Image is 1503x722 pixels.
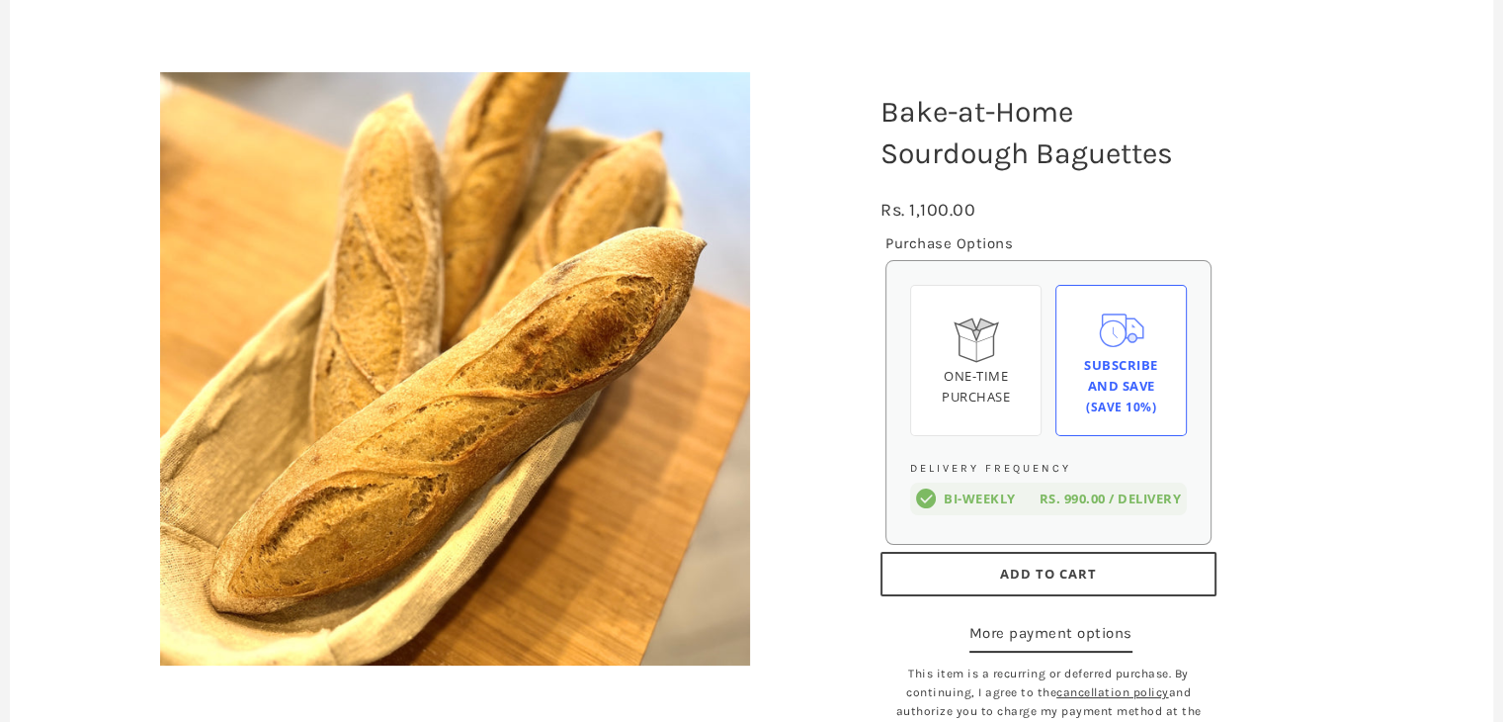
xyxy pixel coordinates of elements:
span: Add to Cart [1000,565,1097,583]
span: delivery [1118,490,1181,507]
span: cancellation policy [1056,685,1169,699]
legend: Purchase Options [885,231,1013,255]
div: Rs. 1,100.00 [880,196,975,225]
div: Bi-weekly [944,489,1040,509]
img: Bake-at-Home Sourdough Baguettes [160,72,750,666]
span: Subscribe and save [1084,356,1158,395]
a: Bake-at-Home Sourdough Baguettes [109,72,801,666]
a: More payment options [969,621,1132,653]
span: Rs. 990.00 [1040,490,1106,507]
button: Add to Cart [880,552,1216,596]
span: / [1109,490,1115,507]
span: (Save 10%) [1086,399,1156,415]
div: One-time Purchase [927,366,1025,407]
legend: Delivery Frequency [910,460,1071,478]
h1: Bake-at-Home Sourdough Baguettes [866,81,1231,184]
